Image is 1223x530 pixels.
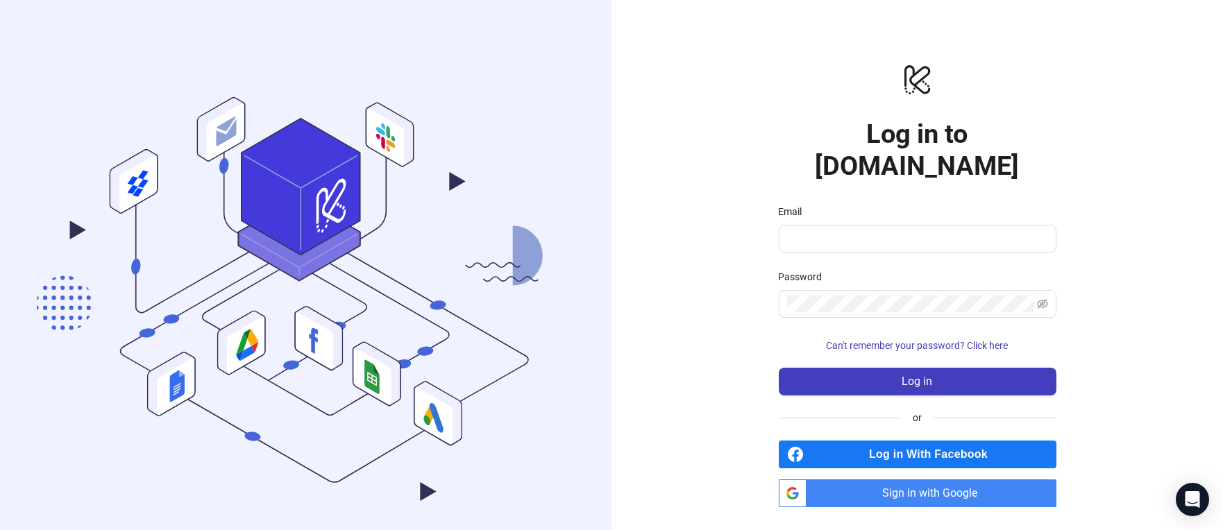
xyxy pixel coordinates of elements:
[1037,298,1048,309] span: eye-invisible
[779,269,832,284] label: Password
[787,230,1045,247] input: Email
[779,334,1056,357] button: Can't remember your password? Click here
[812,479,1056,507] span: Sign in with Google
[787,296,1034,312] input: Password
[779,340,1056,351] a: Can't remember your password? Click here
[809,441,1056,468] span: Log in With Facebook
[779,204,811,219] label: Email
[902,375,933,388] span: Log in
[1176,483,1209,516] div: Open Intercom Messenger
[827,340,1009,351] span: Can't remember your password? Click here
[779,479,1056,507] a: Sign in with Google
[902,410,933,425] span: or
[779,441,1056,468] a: Log in With Facebook
[779,368,1056,395] button: Log in
[779,118,1056,182] h1: Log in to [DOMAIN_NAME]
